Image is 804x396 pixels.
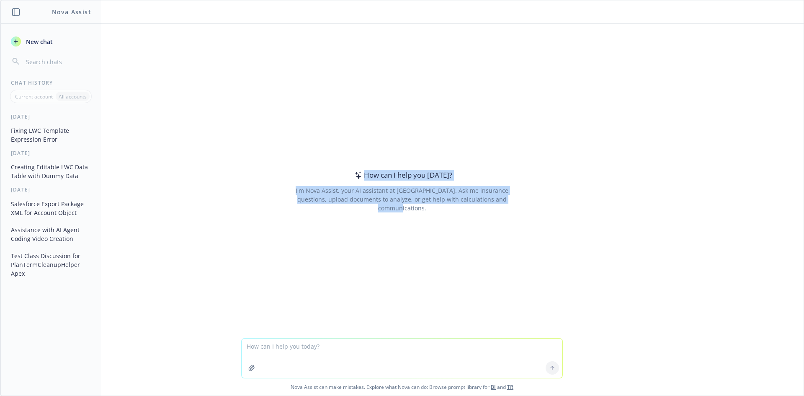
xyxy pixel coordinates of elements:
[8,160,94,183] button: Creating Editable LWC Data Table with Dummy Data
[491,383,496,391] a: BI
[284,186,520,212] div: I'm Nova Assist, your AI assistant at [GEOGRAPHIC_DATA]. Ask me insurance questions, upload docum...
[1,150,101,157] div: [DATE]
[8,124,94,146] button: Fixing LWC Template Expression Error
[59,93,87,100] p: All accounts
[1,186,101,193] div: [DATE]
[8,249,94,280] button: Test Class Discussion for PlanTermCleanupHelper Apex
[24,56,91,67] input: Search chats
[24,37,53,46] span: New chat
[52,8,91,16] h1: Nova Assist
[15,93,53,100] p: Current account
[8,34,94,49] button: New chat
[352,170,452,181] div: How can I help you [DATE]?
[8,197,94,220] button: Salesforce Export Package XML for Account Object
[1,113,101,120] div: [DATE]
[507,383,513,391] a: TR
[4,378,800,396] span: Nova Assist can make mistakes. Explore what Nova can do: Browse prompt library for and
[8,223,94,246] button: Assistance with AI Agent Coding Video Creation
[1,79,101,86] div: Chat History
